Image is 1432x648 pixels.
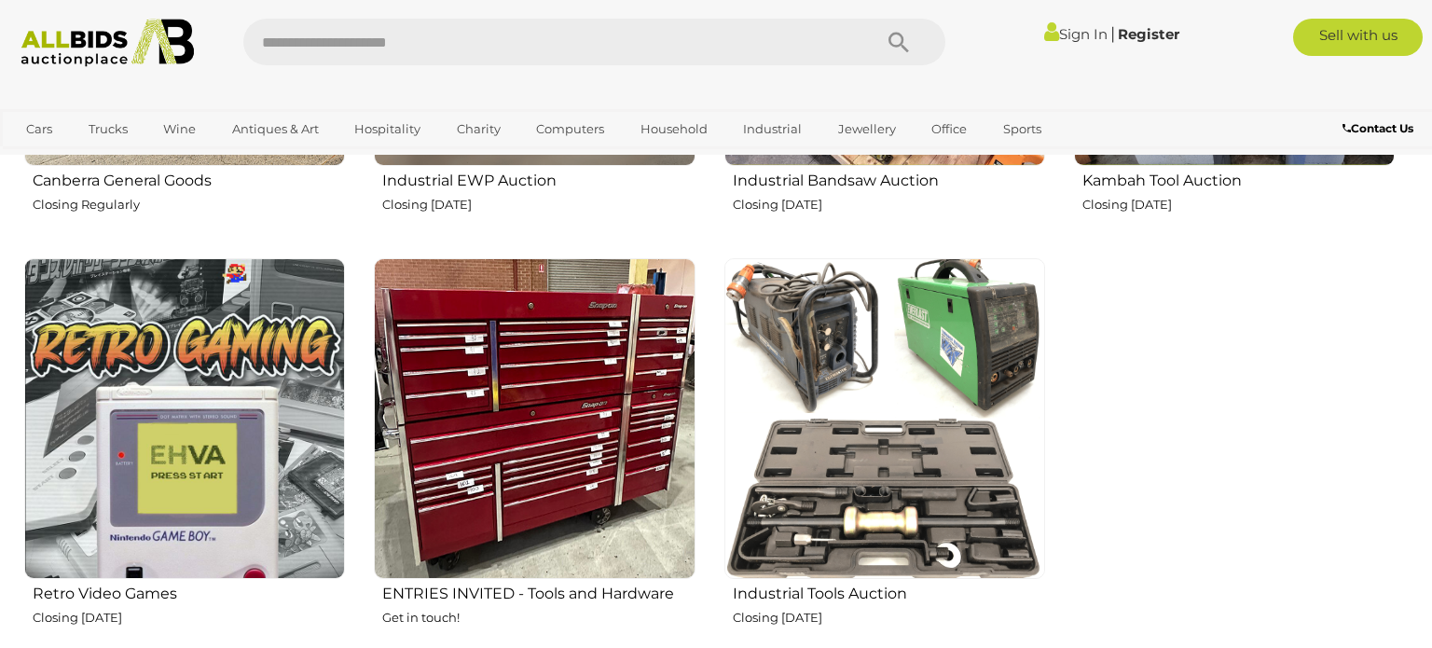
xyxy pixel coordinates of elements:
[733,168,1045,189] h2: Industrial Bandsaw Auction
[14,145,171,176] a: [GEOGRAPHIC_DATA]
[733,194,1045,215] p: Closing [DATE]
[382,607,695,628] p: Get in touch!
[1342,118,1418,139] a: Contact Us
[445,114,513,145] a: Charity
[1082,168,1395,189] h2: Kambah Tool Auction
[1118,25,1179,43] a: Register
[1342,121,1413,135] b: Contact Us
[1082,194,1395,215] p: Closing [DATE]
[220,114,331,145] a: Antiques & Art
[24,258,345,579] img: Retro Video Games
[342,114,433,145] a: Hospitality
[731,114,814,145] a: Industrial
[14,114,64,145] a: Cars
[33,168,345,189] h2: Canberra General Goods
[524,114,616,145] a: Computers
[382,168,695,189] h2: Industrial EWP Auction
[374,258,695,579] img: ENTRIES INVITED - Tools and Hardware
[382,194,695,215] p: Closing [DATE]
[33,194,345,215] p: Closing Regularly
[724,258,1045,579] img: Industrial Tools Auction
[33,607,345,628] p: Closing [DATE]
[733,607,1045,628] p: Closing [DATE]
[826,114,908,145] a: Jewellery
[76,114,140,145] a: Trucks
[919,114,979,145] a: Office
[991,114,1053,145] a: Sports
[1110,23,1115,44] span: |
[1293,19,1423,56] a: Sell with us
[382,581,695,602] h2: ENTRIES INVITED - Tools and Hardware
[1044,25,1108,43] a: Sign In
[33,581,345,602] h2: Retro Video Games
[852,19,945,65] button: Search
[151,114,208,145] a: Wine
[733,581,1045,602] h2: Industrial Tools Auction
[628,114,720,145] a: Household
[11,19,205,67] img: Allbids.com.au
